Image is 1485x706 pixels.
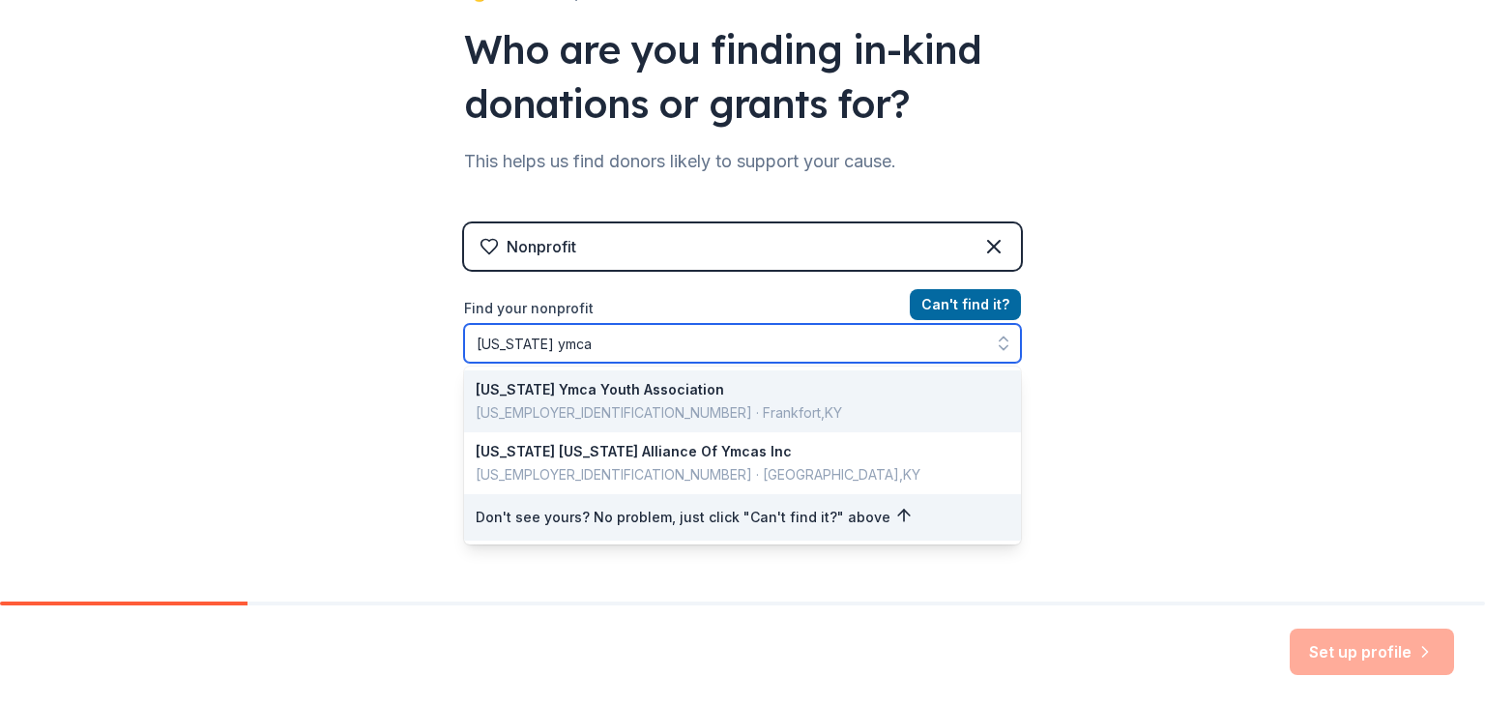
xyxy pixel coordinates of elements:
input: Search by name, EIN, or city [464,324,1021,363]
div: [US_EMPLOYER_IDENTIFICATION_NUMBER] · [GEOGRAPHIC_DATA] , KY [476,463,986,486]
div: [US_EMPLOYER_IDENTIFICATION_NUMBER] · Frankfort , KY [476,401,986,425]
div: [US_STATE] [US_STATE] Alliance Of Ymcas Inc [476,440,986,463]
div: [US_STATE] Ymca Youth Association [476,378,986,401]
div: Don't see yours? No problem, just click "Can't find it?" above [464,494,1021,541]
